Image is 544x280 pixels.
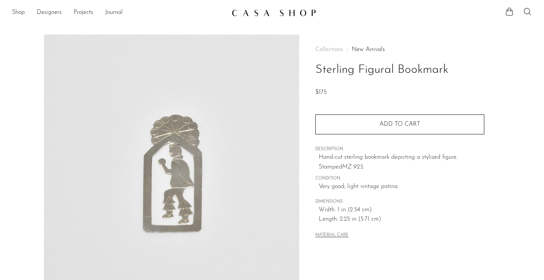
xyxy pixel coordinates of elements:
button: Add to cart [315,114,484,134]
span: Width: 1 in (2.54 cm) [319,205,484,215]
a: Journal [105,8,123,18]
p: Hand-cut sterling bookmark depicting a stylized figure. Stamped [319,153,484,172]
span: CONDITION [315,175,484,182]
span: DESCRIPTION [315,146,484,153]
a: Shop [12,8,25,18]
a: Projects [74,8,93,18]
span: $175 [315,89,327,95]
em: MZ 925. [342,164,364,170]
span: Add to cart [380,121,420,127]
span: Length: 2.25 in (5.71 cm) [319,215,484,224]
ul: NEW HEADER MENU [12,6,226,19]
a: Designers [37,8,62,18]
h1: Sterling Figural Bookmark [315,60,484,80]
span: DIMENSIONS [315,199,484,205]
span: Collections [315,47,343,53]
span: Very good; light vintage patina. [319,182,484,192]
nav: Breadcrumbs [315,47,484,53]
nav: Desktop navigation [12,6,226,19]
button: MATERIAL CARE [315,233,348,238]
a: New Arrivals [352,47,385,53]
